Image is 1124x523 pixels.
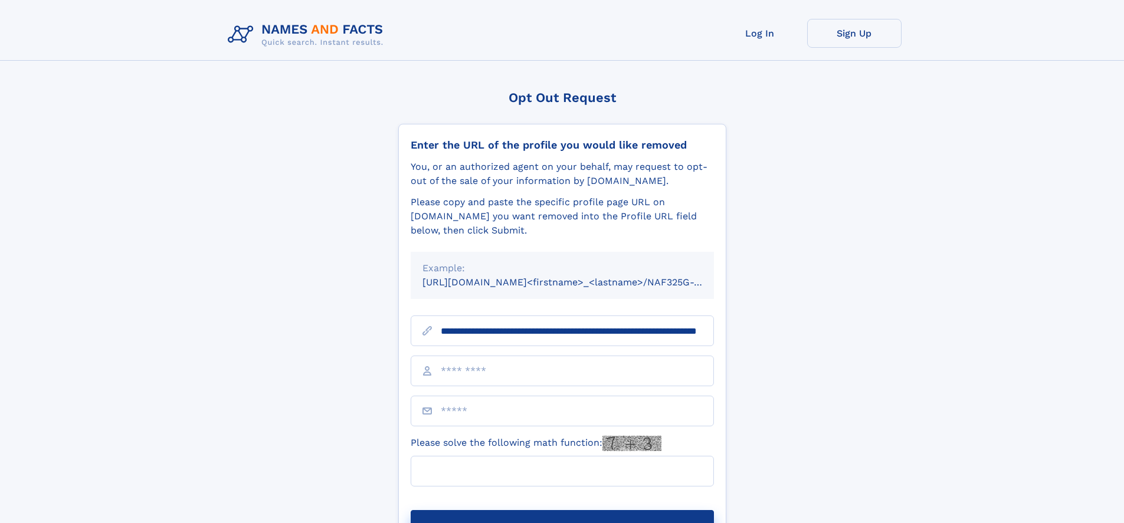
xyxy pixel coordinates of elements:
[223,19,393,51] img: Logo Names and Facts
[411,195,714,238] div: Please copy and paste the specific profile page URL on [DOMAIN_NAME] you want removed into the Pr...
[398,90,726,105] div: Opt Out Request
[411,139,714,152] div: Enter the URL of the profile you would like removed
[713,19,807,48] a: Log In
[411,160,714,188] div: You, or an authorized agent on your behalf, may request to opt-out of the sale of your informatio...
[807,19,902,48] a: Sign Up
[422,277,736,288] small: [URL][DOMAIN_NAME]<firstname>_<lastname>/NAF325G-xxxxxxxx
[422,261,702,275] div: Example:
[411,436,661,451] label: Please solve the following math function:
